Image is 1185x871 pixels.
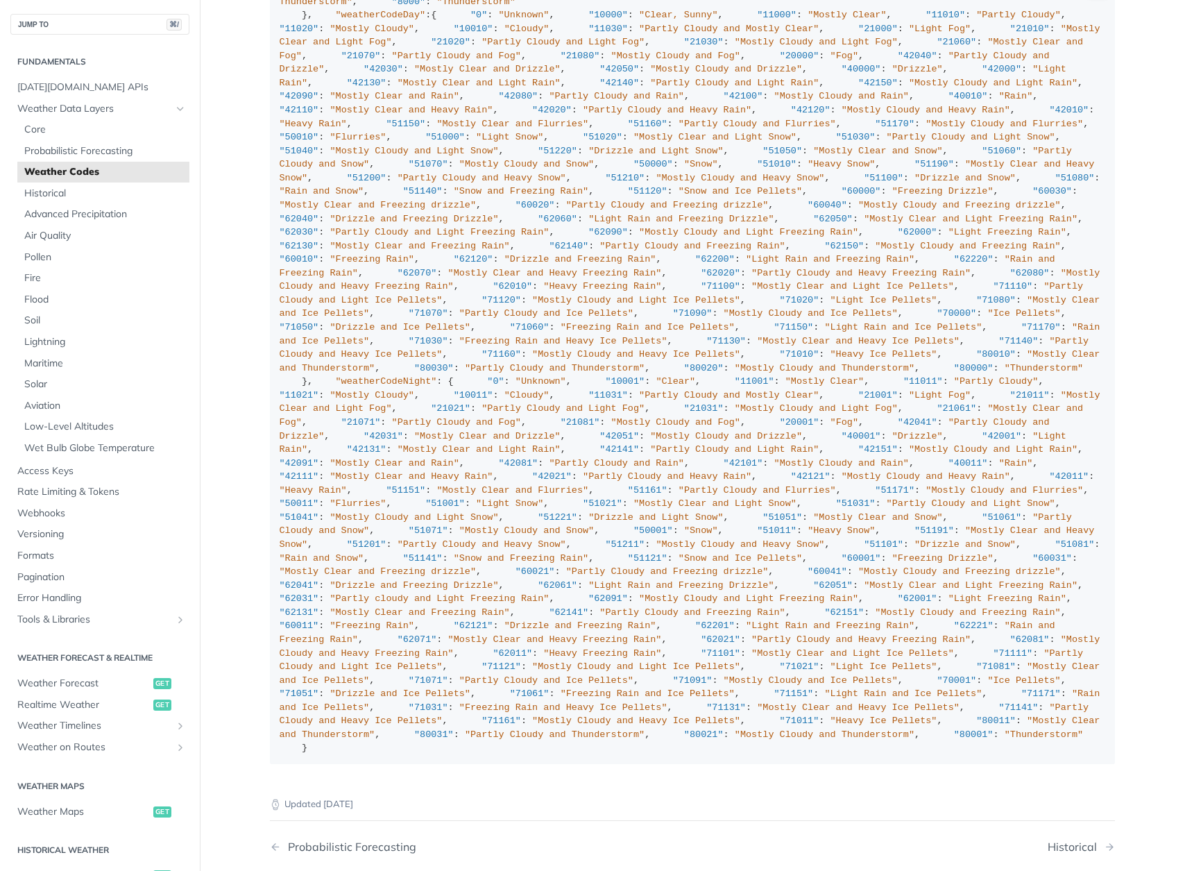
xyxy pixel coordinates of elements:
[481,349,521,360] span: "71160"
[701,268,740,278] span: "62020"
[10,546,189,566] a: Formats
[538,214,577,224] span: "62060"
[982,146,1021,156] span: "51060"
[481,37,645,47] span: "Partly Cloudy and Light Fog"
[175,614,186,625] button: Show subpages for Tools & Libraries
[330,91,459,101] span: "Mostly Clear and Rain"
[481,295,521,305] span: "71120"
[780,295,819,305] span: "71020"
[842,64,881,74] span: "40000"
[24,335,186,349] span: Lightning
[611,51,740,61] span: "Mostly Cloudy and Fog"
[409,159,448,169] span: "51070"
[599,64,639,74] span: "42050"
[470,10,487,20] span: "0"
[639,227,858,237] span: "Mostly Cloudy and Light Freezing Rain"
[454,24,493,34] span: "10010"
[498,10,549,20] span: "Unknown"
[757,336,960,346] span: "Mostly Clear and Heavy Ice Pellets"
[976,295,1016,305] span: "71080"
[17,677,150,691] span: Weather Forecast
[17,464,186,478] span: Access Keys
[10,695,189,716] a: Realtime Weatherget
[588,214,774,224] span: "Light Rain and Freezing Drizzle"
[639,10,717,20] span: "Clear, Sunny"
[549,241,588,251] span: "62140"
[1005,363,1083,373] span: "Thunderstorm"
[633,159,673,169] span: "50000"
[24,208,186,221] span: Advanced Precipitation
[392,417,521,428] span: "Partly Cloudy and Fog"
[684,363,724,373] span: "80020"
[10,14,189,35] button: JUMP TO⌘/
[898,417,937,428] span: "42041"
[515,376,566,387] span: "Unknown"
[656,173,824,183] span: "Mostly Cloudy and Heavy Snow"
[633,132,796,142] span: "Mostly Clear and Light Snow"
[830,417,859,428] span: "Fog"
[10,99,189,119] a: Weather Data LayersHide subpages for Weather Data Layers
[280,322,1106,346] span: "Rain and Ice Pellets"
[887,132,1055,142] span: "Partly Cloudy and Light Snow"
[280,403,1089,428] span: "Mostly Clear and Fog"
[10,461,189,482] a: Access Keys
[24,123,186,137] span: Core
[17,374,189,395] a: Solar
[510,322,549,332] span: "71060"
[10,802,189,822] a: Weather Mapsget
[993,281,1032,291] span: "71110"
[17,102,171,116] span: Weather Data Layers
[330,105,493,115] span: "Mostly Clear and Heavy Rain"
[757,159,796,169] span: "51010"
[937,308,976,319] span: "70000"
[17,332,189,353] a: Lightning
[605,173,645,183] span: "51210"
[532,349,740,360] span: "Mostly Cloudy and Heavy Ice Pellets"
[330,322,470,332] span: "Drizzle and Ice Pellets"
[948,91,988,101] span: "40010"
[858,200,1061,210] span: "Mostly Cloudy and Freezing drizzle"
[10,737,189,758] a: Weather on RoutesShow subpages for Weather on Routes
[493,281,532,291] span: "62010"
[280,119,347,129] span: "Heavy Rain"
[875,241,1060,251] span: "Mostly Cloudy and Freezing Rain"
[650,431,802,441] span: "Mostly Cloudy and Drizzle"
[341,417,381,428] span: "21071"
[549,91,683,101] span: "Partly Cloudy and Rain"
[465,363,645,373] span: "Partly Cloudy and Thunderstorm"
[813,214,853,224] span: "62050"
[409,308,448,319] span: "71070"
[1048,840,1115,854] a: Next Page: Historical
[515,200,555,210] span: "60020"
[673,308,713,319] span: "71090"
[17,162,189,183] a: Weather Codes
[17,438,189,459] a: Wet Bulb Globe Temperature
[561,417,600,428] span: "21081"
[153,678,171,689] span: get
[281,840,416,854] div: Probabilistic Forecasting
[701,281,740,291] span: "71100"
[605,376,645,387] span: "10001"
[830,349,937,360] span: "Heavy Ice Pellets"
[650,64,802,74] span: "Mostly Cloudy and Drizzle"
[599,431,639,441] span: "42051"
[892,64,943,74] span: "Drizzle"
[684,159,718,169] span: "Snow"
[842,105,1010,115] span: "Mostly Cloudy and Heavy Rain"
[280,91,319,101] span: "42090"
[454,254,493,264] span: "62120"
[167,19,182,31] span: ⌘/
[398,173,566,183] span: "Partly Cloudy and Heavy Snow"
[24,229,186,243] span: Air Quality
[398,268,437,278] span: "62070"
[824,322,982,332] span: "Light Rain and Ice Pellets"
[280,254,319,264] span: "60010"
[735,363,914,373] span: "Mostly Cloudy and Thunderstorm"
[24,293,186,307] span: Flood
[17,527,186,541] span: Versioning
[10,716,189,736] a: Weather TimelinesShow subpages for Weather Timelines
[599,241,785,251] span: "Partly Cloudy and Freezing Rain"
[17,141,189,162] a: Probabilistic Forecasting
[24,399,186,413] span: Aviation
[280,24,319,34] span: "11020"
